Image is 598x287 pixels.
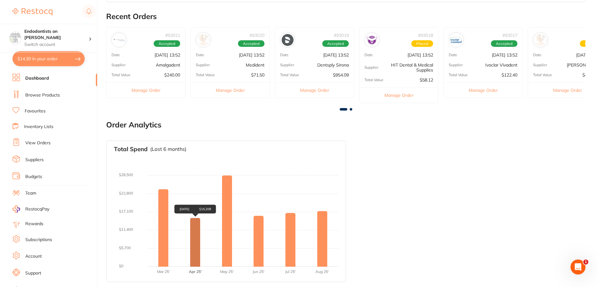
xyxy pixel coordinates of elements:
p: (Last 6 months) [150,146,186,152]
p: Amalgadent [156,62,180,67]
p: $15,208 [199,207,211,211]
span: Accepted [238,40,264,47]
p: Total Value [196,73,215,77]
p: Total Value [533,73,552,77]
img: Ivoclar Vivadent [450,34,462,46]
button: Manage Order [444,82,522,98]
p: $71.50 [251,72,264,77]
p: Supplier [449,63,463,67]
p: Date [280,53,289,57]
p: Total Value [280,73,299,77]
p: # 93019 [334,33,349,38]
p: [DATE] 13:52 [239,52,264,57]
h3: Total Spend [114,146,148,153]
a: Restocq Logo [12,5,52,19]
p: Medident [246,62,264,67]
button: Manage Order [359,87,438,103]
img: Restocq Logo [12,8,52,16]
a: Dashboard [25,75,49,82]
p: Date [196,53,204,57]
p: Date [449,53,457,57]
h2: Recent Orders [106,12,586,21]
p: # 93018 [418,33,433,38]
p: Supplier [280,63,294,67]
a: Account [25,253,42,260]
p: Date [111,53,120,57]
span: Accepted [154,40,180,47]
p: [DATE] 13:52 [155,52,180,57]
p: Total Value [111,73,131,77]
a: Support [25,270,41,276]
p: [DATE] 13:52 [408,52,433,57]
button: $14.30 in your order [12,51,85,66]
p: # 93021 [165,33,180,38]
span: Accepted [491,40,517,47]
a: Suppliers [25,157,44,163]
p: Switch account [24,42,89,48]
p: [DATE] 13:52 [323,52,349,57]
button: Manage Order [275,82,354,98]
img: HIT Dental & Medical Supplies [366,34,378,46]
p: $954.09 [333,72,349,77]
p: # 93020 [250,33,264,38]
img: Amalgadent [113,34,125,46]
img: RestocqPay [12,205,20,213]
span: RestocqPay [25,206,49,212]
span: Accepted [322,40,349,47]
p: [DATE] [180,207,189,211]
p: HIT Dental & Medical Supplies [378,62,433,72]
p: $58.12 [420,77,433,82]
a: Inventory Lists [24,124,53,130]
p: Supplier [196,63,210,67]
p: Supplier [533,63,547,67]
a: Rewards [25,221,43,227]
h4: Endodontists on Collins [24,28,89,41]
iframe: Intercom live chat [571,260,586,275]
span: 1 [583,260,588,265]
img: Dentsply Sirona [282,34,294,46]
p: Dentsply Sirona [317,62,349,67]
p: Supplier [111,63,126,67]
a: Favourites [25,108,46,114]
p: Total Value [364,78,383,82]
button: Manage Order [106,82,185,98]
p: Date [533,53,541,57]
a: Budgets [25,174,42,180]
p: Date [364,53,373,57]
p: Supplier [364,65,378,70]
img: Medident [197,34,209,46]
button: Manage Order [191,82,269,98]
img: Endodontists on Collins [10,32,21,43]
span: Placed [411,40,433,47]
a: RestocqPay [12,205,49,213]
p: Ivoclar Vivadent [485,62,517,67]
a: Team [25,190,36,196]
p: [DATE] 13:52 [492,52,517,57]
a: View Orders [25,140,51,146]
a: Browse Products [25,92,60,98]
img: Henry Schein Halas [535,34,546,46]
p: Total Value [449,73,468,77]
a: Subscriptions [25,237,52,243]
p: $240.00 [164,72,180,77]
p: # 93017 [502,33,517,38]
h2: Order Analytics [106,121,586,129]
p: $122.40 [502,72,517,77]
